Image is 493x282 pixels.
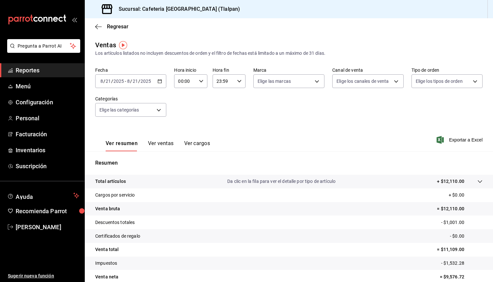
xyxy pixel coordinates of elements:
[95,40,116,50] div: Ventas
[8,273,79,279] span: Sugerir nueva función
[336,78,389,84] span: Elige los canales de venta
[16,146,79,155] span: Inventarios
[437,178,464,185] p: + $12,110.00
[95,233,140,240] p: Certificados de regalo
[103,79,105,84] span: /
[132,79,138,84] input: --
[449,192,483,199] p: + $0.00
[105,79,111,84] input: --
[227,178,336,185] p: Da clic en la fila para ver el detalle por tipo de artículo
[7,39,80,53] button: Pregunta a Parrot AI
[140,79,151,84] input: ----
[16,82,79,91] span: Menú
[95,23,128,30] button: Regresar
[148,140,174,151] button: Ver ventas
[441,260,483,267] p: - $1,532.28
[106,140,138,151] button: Ver resumen
[16,66,79,75] span: Reportes
[416,78,463,84] span: Elige los tipos de orden
[72,17,77,22] button: open_drawer_menu
[5,47,80,54] a: Pregunta a Parrot AI
[106,140,210,151] div: navigation tabs
[213,68,246,72] label: Hora fin
[258,78,291,84] span: Elige las marcas
[99,107,139,113] span: Elige las categorías
[95,260,117,267] p: Impuestos
[438,136,483,144] button: Exportar a Excel
[16,207,79,215] span: Recomienda Parrot
[95,192,135,199] p: Cargos por servicio
[127,79,130,84] input: --
[16,223,79,231] span: [PERSON_NAME]
[16,192,71,200] span: Ayuda
[16,114,79,123] span: Personal
[130,79,132,84] span: /
[95,68,166,72] label: Fecha
[95,274,118,280] p: Venta neta
[95,159,483,167] p: Resumen
[95,96,166,101] label: Categorías
[138,79,140,84] span: /
[253,68,324,72] label: Marca
[450,233,483,240] p: - $0.00
[107,23,128,30] span: Regresar
[441,219,483,226] p: - $1,001.00
[184,140,210,151] button: Ver cargos
[125,79,126,84] span: -
[113,79,124,84] input: ----
[16,162,79,171] span: Suscripción
[95,178,126,185] p: Total artículos
[119,41,127,49] img: Tooltip marker
[95,246,119,253] p: Venta total
[440,274,483,280] p: = $9,576.72
[174,68,207,72] label: Hora inicio
[95,50,483,57] div: Los artículos listados no incluyen descuentos de orden y el filtro de fechas está limitado a un m...
[111,79,113,84] span: /
[437,205,483,212] p: = $12,110.00
[95,205,120,212] p: Venta bruta
[18,43,70,50] span: Pregunta a Parrot AI
[16,98,79,107] span: Configuración
[95,219,135,226] p: Descuentos totales
[411,68,483,72] label: Tipo de orden
[437,246,483,253] p: = $11,109.00
[332,68,403,72] label: Canal de venta
[100,79,103,84] input: --
[16,130,79,139] span: Facturación
[113,5,240,13] h3: Sucursal: Cafeteria [GEOGRAPHIC_DATA] (Tlalpan)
